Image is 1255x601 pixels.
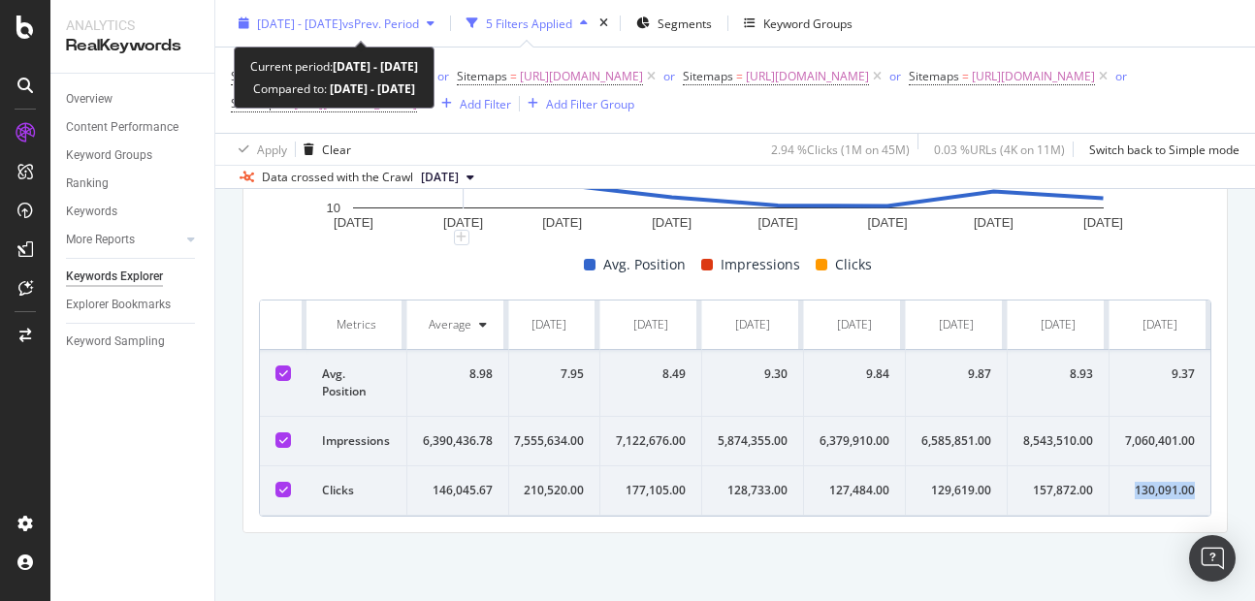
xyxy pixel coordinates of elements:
div: Keyword Groups [66,145,152,166]
a: Content Performance [66,117,201,138]
div: [DATE] [531,316,566,333]
div: 157,872.00 [1023,482,1093,499]
div: plus [454,230,469,245]
div: 8.49 [616,365,686,383]
div: 8.93 [1023,365,1093,383]
div: Switch back to Simple mode [1089,141,1239,157]
div: Clear [322,141,351,157]
span: Segments [658,15,712,31]
div: Open Intercom Messenger [1189,535,1236,582]
text: [DATE] [974,215,1014,230]
button: or [663,67,675,85]
div: 7,060,401.00 [1125,432,1195,450]
button: Keyword Groups [736,8,860,39]
button: or [889,67,901,85]
div: Data crossed with the Crawl [262,169,413,186]
div: 5,874,355.00 [718,432,788,450]
span: Impressions [721,253,800,276]
div: Current period: [250,55,418,78]
a: Ranking [66,174,201,194]
td: Impressions [306,417,407,466]
div: 7,555,634.00 [514,432,584,450]
span: Clicks [835,253,872,276]
div: or [1115,68,1127,84]
button: [DATE] - [DATE]vsPrev. Period [231,8,442,39]
div: 127,484.00 [820,482,889,499]
a: More Reports [66,230,181,250]
span: 2025 Aug. 4th [421,169,459,186]
text: [DATE] [1083,215,1123,230]
a: Overview [66,89,201,110]
div: Compared to: [253,78,415,100]
div: Add Filter Group [546,95,634,111]
button: [DATE] [413,166,482,189]
span: Sitemaps [683,68,733,84]
div: Metrics [322,316,391,333]
div: 8,543,510.00 [1023,432,1093,450]
div: Keywords Explorer [66,267,163,287]
div: 7,122,676.00 [616,432,686,450]
div: Content Performance [66,117,178,138]
span: Sitemaps [909,68,959,84]
div: [DATE] [837,316,872,333]
a: Keyword Groups [66,145,201,166]
a: Explorer Bookmarks [66,295,201,315]
button: or [1115,67,1127,85]
text: [DATE] [758,215,798,230]
div: times [595,14,612,33]
div: Analytics [66,16,199,35]
a: Keywords [66,202,201,222]
div: 129,619.00 [921,482,991,499]
span: = [962,68,969,84]
span: Sitemaps [457,68,507,84]
div: 5 Filters Applied [486,15,572,31]
button: Segments [628,8,720,39]
span: vs Prev. Period [342,15,419,31]
div: or [889,68,901,84]
div: 9.37 [1125,365,1195,383]
div: 6,585,851.00 [921,432,991,450]
a: Keyword Sampling [66,332,201,352]
button: Add Filter Group [520,92,634,115]
div: 130,091.00 [1125,482,1195,499]
button: 5 Filters Applied [459,8,595,39]
text: [DATE] [868,215,908,230]
div: [DATE] [735,316,770,333]
span: = [736,68,743,84]
button: Apply [231,134,287,165]
div: 8.98 [423,365,493,383]
button: or [437,67,449,85]
span: [URL][DOMAIN_NAME] [972,63,1095,90]
div: Explorer Bookmarks [66,295,171,315]
div: Add Filter [460,95,511,111]
b: [DATE] - [DATE] [327,80,415,97]
td: Clicks [306,466,407,516]
button: Add Filter [434,92,511,115]
span: Avg. Position [603,253,686,276]
div: More Reports [66,230,135,250]
div: [DATE] [939,316,974,333]
text: 10 [327,201,340,215]
span: = [510,68,517,84]
div: 9.87 [921,365,991,383]
div: Overview [66,89,113,110]
div: 9.30 [718,365,788,383]
div: Keywords [66,202,117,222]
text: [DATE] [542,215,582,230]
div: 2.94 % Clicks ( 1M on 45M ) [771,141,910,157]
b: [DATE] - [DATE] [333,58,418,75]
div: [DATE] [633,316,668,333]
text: [DATE] [334,215,373,230]
div: [DATE] [1041,316,1076,333]
div: Ranking [66,174,109,194]
div: [DATE] [1142,316,1177,333]
span: [URL][DOMAIN_NAME] [520,63,643,90]
a: Keywords Explorer [66,267,201,287]
text: [DATE] [443,215,483,230]
div: 210,520.00 [514,482,584,499]
div: 6,390,436.78 [423,432,493,450]
div: Average [429,316,471,333]
div: 9.84 [820,365,889,383]
div: 128,733.00 [718,482,788,499]
div: Keyword Sampling [66,332,165,352]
